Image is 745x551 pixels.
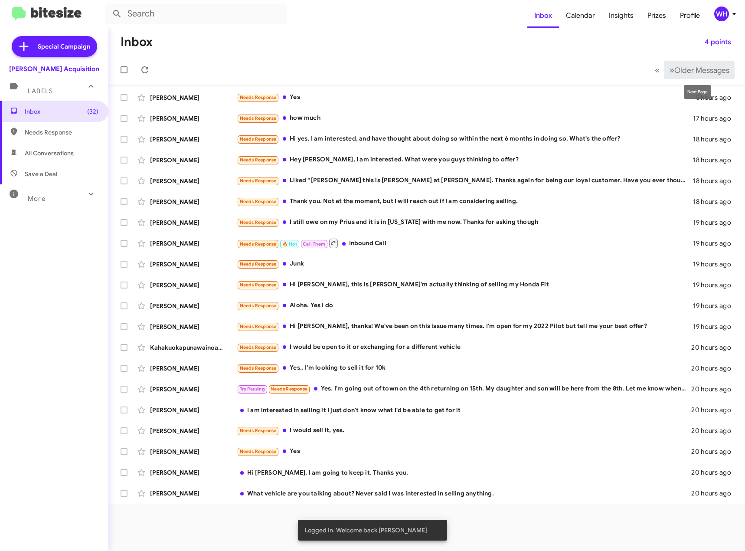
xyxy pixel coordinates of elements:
[240,95,277,100] span: Needs Response
[650,61,735,79] nav: Page navigation example
[237,489,691,498] div: What vehicle are you talking about? Never said I was interested in selling anything.
[707,7,735,21] button: WH
[237,134,693,144] div: Hi yes, I am interested, and have thought about doing so within the next 6 months in doing so. Wh...
[237,92,696,102] div: Yes
[237,280,693,290] div: Hi [PERSON_NAME], this is [PERSON_NAME]'m actually thinking of selling my Honda Fit
[691,406,738,414] div: 20 hours ago
[9,65,99,73] div: [PERSON_NAME] Acquisition
[87,107,98,116] span: (32)
[271,386,307,392] span: Needs Response
[150,447,237,456] div: [PERSON_NAME]
[240,178,277,184] span: Needs Response
[691,364,738,373] div: 20 hours ago
[650,61,665,79] button: Previous
[150,93,237,102] div: [PERSON_NAME]
[150,302,237,310] div: [PERSON_NAME]
[282,241,297,247] span: 🔥 Hot
[150,406,237,414] div: [PERSON_NAME]
[664,61,735,79] button: Next
[150,489,237,498] div: [PERSON_NAME]
[240,241,277,247] span: Needs Response
[237,259,693,269] div: Junk
[527,3,559,28] a: Inbox
[240,136,277,142] span: Needs Response
[150,177,237,185] div: [PERSON_NAME]
[237,384,691,394] div: Yes. I'm going out of town on the 4th returning on 15th. My daughter and son will be here from th...
[602,3,640,28] a: Insights
[237,176,693,186] div: Liked “[PERSON_NAME] this is [PERSON_NAME] at [PERSON_NAME]. Thanks again for being our loyal cus...
[693,177,738,185] div: 18 hours ago
[240,220,277,225] span: Needs Response
[150,260,237,269] div: [PERSON_NAME]
[559,3,602,28] a: Calendar
[150,218,237,227] div: [PERSON_NAME]
[655,65,660,75] span: «
[691,468,738,477] div: 20 hours ago
[691,385,738,394] div: 20 hours ago
[237,155,693,165] div: Hey [PERSON_NAME], I am interested. What were you guys thinking to offer?
[150,343,237,352] div: Kahakuokapunawainoa [PERSON_NAME]
[670,65,674,75] span: »
[698,34,738,50] button: 4 points
[691,489,738,498] div: 20 hours ago
[150,322,237,331] div: [PERSON_NAME]
[303,241,325,247] span: Call Them
[691,447,738,456] div: 20 hours ago
[150,239,237,248] div: [PERSON_NAME]
[28,195,46,203] span: More
[240,324,277,329] span: Needs Response
[693,156,738,164] div: 18 hours ago
[237,238,693,249] div: Inbound Call
[693,218,738,227] div: 19 hours ago
[693,239,738,248] div: 19 hours ago
[640,3,673,28] a: Prizes
[237,446,691,456] div: Yes
[691,343,738,352] div: 20 hours ago
[237,342,691,352] div: I would be open to it or exchanging for a different vehicle
[305,526,427,535] span: Logged In. Welcome back [PERSON_NAME]
[150,364,237,373] div: [PERSON_NAME]
[25,170,57,178] span: Save a Deal
[691,426,738,435] div: 20 hours ago
[237,321,693,331] div: Hi [PERSON_NAME], thanks! We've been on this issue many times. I'm open for my 2022 Pilot but tel...
[237,113,693,123] div: how much
[150,385,237,394] div: [PERSON_NAME]
[240,365,277,371] span: Needs Response
[705,34,731,50] span: 4 points
[150,197,237,206] div: [PERSON_NAME]
[240,157,277,163] span: Needs Response
[240,449,277,454] span: Needs Response
[25,128,98,137] span: Needs Response
[12,36,97,57] a: Special Campaign
[674,66,729,75] span: Older Messages
[121,35,153,49] h1: Inbox
[240,199,277,204] span: Needs Response
[237,426,691,436] div: I would sell it, yes.
[693,135,738,144] div: 18 hours ago
[150,156,237,164] div: [PERSON_NAME]
[237,468,691,477] div: Hi [PERSON_NAME], I am going to keep it. Thanks you.
[693,302,738,310] div: 19 hours ago
[237,217,693,227] div: I still owe on my Prius and it is in [US_STATE] with me now. Thanks for asking though
[693,260,738,269] div: 19 hours ago
[240,303,277,308] span: Needs Response
[28,87,53,95] span: Labels
[237,301,693,311] div: Aloha. Yes I do
[240,115,277,121] span: Needs Response
[673,3,707,28] a: Profile
[693,197,738,206] div: 18 hours ago
[714,7,729,21] div: WH
[693,281,738,289] div: 19 hours ago
[240,386,265,392] span: Try Pausing
[684,85,711,99] div: Next Page
[105,3,287,24] input: Search
[237,197,693,207] div: Thank you. Not at the moment, but I will reach out if I am considering selling.
[240,428,277,433] span: Needs Response
[240,344,277,350] span: Needs Response
[693,114,738,123] div: 17 hours ago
